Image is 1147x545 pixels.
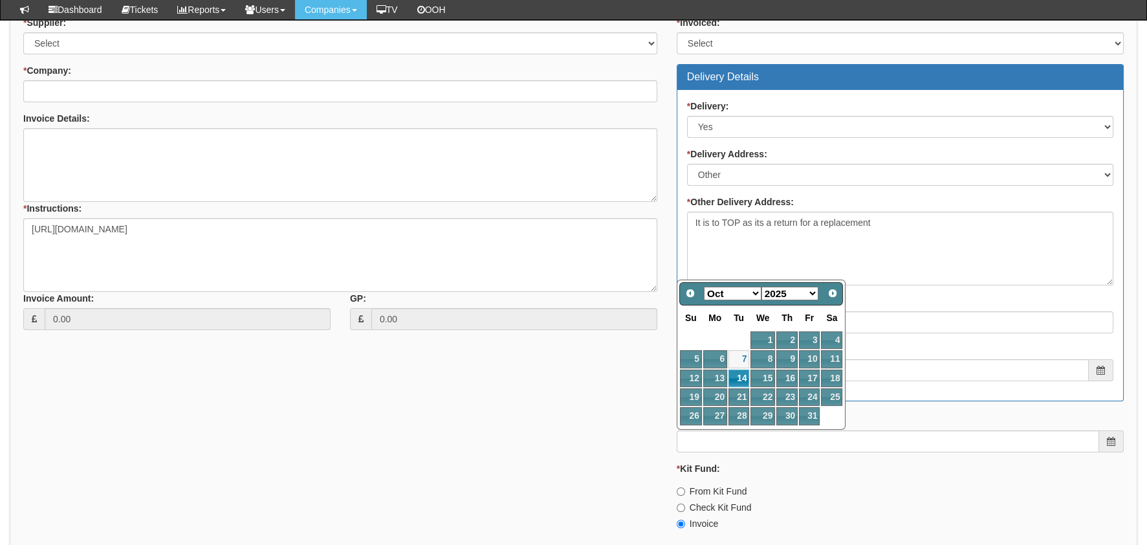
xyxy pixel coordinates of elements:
[756,313,770,323] span: Wednesday
[677,487,685,496] input: From Kit Fund
[728,388,749,406] a: 21
[824,284,842,302] a: Next
[821,388,842,406] a: 25
[728,350,749,368] a: 7
[680,370,702,387] a: 12
[685,288,695,298] span: Prev
[23,16,66,29] label: Supplier:
[776,388,798,406] a: 23
[821,350,842,368] a: 11
[677,520,685,528] input: Invoice
[677,501,752,514] label: Check Kit Fund
[799,350,820,368] a: 10
[687,195,794,208] label: Other Delivery Address:
[677,485,747,498] label: From Kit Fund
[23,64,71,77] label: Company:
[703,350,727,368] a: 6
[680,388,702,406] a: 19
[703,370,727,387] a: 13
[23,292,94,305] label: Invoice Amount:
[728,370,749,387] a: 14
[685,313,697,323] span: Sunday
[677,504,685,512] input: Check Kit Fund
[826,313,837,323] span: Saturday
[799,331,820,349] a: 3
[708,313,721,323] span: Monday
[703,388,727,406] a: 20
[821,331,842,349] a: 4
[827,288,838,298] span: Next
[799,370,820,387] a: 17
[703,407,727,425] a: 27
[781,313,792,323] span: Thursday
[821,370,842,387] a: 18
[776,331,798,349] a: 2
[687,100,729,113] label: Delivery:
[750,407,775,425] a: 29
[734,313,744,323] span: Tuesday
[776,407,798,425] a: 30
[687,148,767,161] label: Delivery Address:
[23,202,82,215] label: Instructions:
[728,407,749,425] a: 28
[677,517,718,530] label: Invoice
[776,350,798,368] a: 9
[23,112,90,125] label: Invoice Details:
[680,350,702,368] a: 5
[687,71,1113,83] h3: Delivery Details
[680,407,702,425] a: 26
[677,462,720,475] label: Kit Fund:
[750,370,775,387] a: 15
[805,313,814,323] span: Friday
[677,16,720,29] label: Invoiced:
[750,388,775,406] a: 22
[799,388,820,406] a: 24
[750,350,775,368] a: 8
[799,407,820,425] a: 31
[776,370,798,387] a: 16
[750,331,775,349] a: 1
[681,284,699,302] a: Prev
[350,292,366,305] label: GP:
